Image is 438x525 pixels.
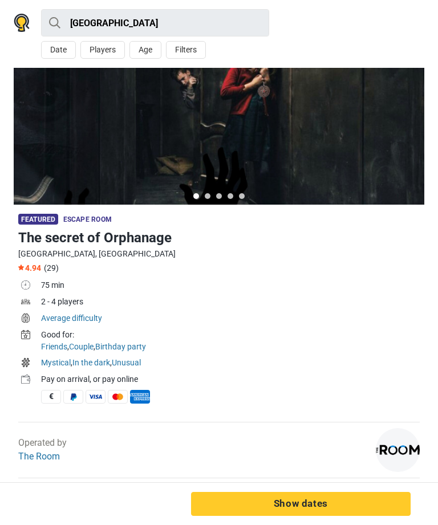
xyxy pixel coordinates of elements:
button: Filters [166,41,206,59]
h1: The secret of Orphanage [18,227,420,248]
a: Mystical [41,358,71,367]
div: [GEOGRAPHIC_DATA], [GEOGRAPHIC_DATA] [18,248,420,260]
span: Escape room [63,215,112,223]
a: Unusual [112,358,141,367]
a: The Room [18,451,60,462]
a: Birthday party [95,342,146,351]
td: , , [41,328,420,356]
img: The secret of Orphanage photo 3 [14,68,424,205]
button: Date [41,41,76,59]
span: Featured [18,214,58,225]
span: MasterCard [108,390,128,404]
button: 1 of 5 [193,193,199,199]
span: Cash [41,390,61,404]
td: 2 - 4 players [41,295,420,311]
span: American Express [130,390,150,404]
button: Players [80,41,125,59]
img: 1c9ac0159c94d8d0l.png [376,428,420,472]
span: PayPal [63,390,83,404]
button: 4 of 5 [228,193,233,199]
a: Couple [69,342,94,351]
div: Operated by [18,436,67,463]
button: 2 of 5 [205,193,210,199]
span: 4.94 [18,263,41,272]
input: try “London” [41,9,269,36]
img: Nowescape logo [14,14,30,32]
span: Visa [86,390,106,404]
div: Good for: [41,329,420,341]
a: Friends [41,342,67,351]
img: Star [18,264,24,270]
button: Show dates [191,492,411,516]
span: (29) [44,263,59,272]
a: Average difficulty [41,314,102,323]
button: 5 of 5 [239,193,245,199]
button: 3 of 5 [216,193,222,199]
td: , , [41,356,420,372]
div: Pay on arrival, or pay online [41,373,420,385]
td: 75 min [41,278,420,295]
a: In the dark [72,358,110,367]
button: Age [129,41,161,59]
a: The secret of Orphanage photo 2 [14,68,424,205]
